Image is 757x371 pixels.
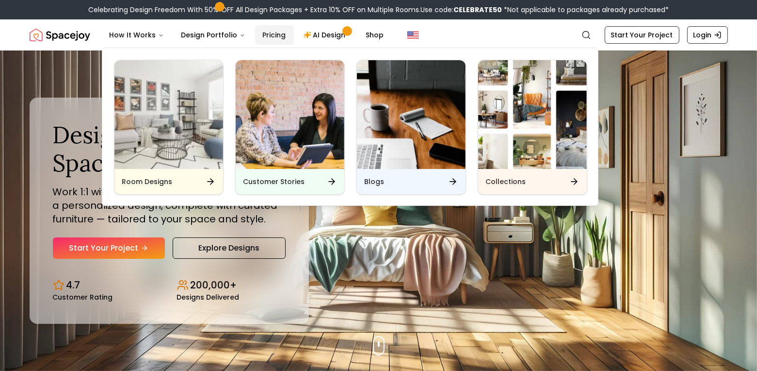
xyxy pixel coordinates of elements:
[358,25,392,45] a: Shop
[53,121,286,177] h1: Design Your Dream Space Online
[30,25,90,45] img: Spacejoy Logo
[88,5,669,15] div: Celebrating Design Freedom With 50% OFF All Design Packages + Extra 10% OFF on Multiple Rooms.
[53,237,165,259] a: Start Your Project
[420,5,502,15] span: Use code:
[191,278,237,292] p: 200,000+
[502,5,669,15] span: *Not applicable to packages already purchased*
[453,5,502,15] b: CELEBRATE50
[102,25,172,45] button: How It Works
[30,19,728,51] nav: Global
[407,29,419,41] img: United States
[102,25,392,45] nav: Main
[53,270,286,301] div: Design stats
[605,26,679,44] a: Start Your Project
[173,237,286,259] a: Explore Designs
[30,25,90,45] a: Spacejoy
[174,25,253,45] button: Design Portfolio
[177,294,240,301] small: Designs Delivered
[255,25,294,45] a: Pricing
[53,294,113,301] small: Customer Rating
[66,278,81,292] p: 4.7
[296,25,356,45] a: AI Design
[53,185,286,226] p: Work 1:1 with expert interior designers to create a personalized design, complete with curated fu...
[687,26,728,44] a: Login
